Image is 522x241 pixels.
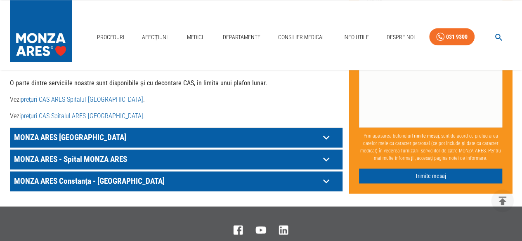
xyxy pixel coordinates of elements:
a: Consilier Medical [275,29,328,46]
a: prețuri CAS ARES Spitalul [GEOGRAPHIC_DATA] [21,96,143,103]
button: delete [491,190,514,212]
a: Despre Noi [383,29,418,46]
b: Trimite mesaj [411,133,439,138]
div: MONZA ARES - Spital MONZA ARES [10,150,342,169]
p: MONZA ARES - Spital MONZA ARES [12,153,320,166]
p: MONZA ARES Constanța - [GEOGRAPHIC_DATA] [12,175,320,187]
a: Proceduri [94,29,128,46]
a: Medici [182,29,208,46]
a: 031 9300 [429,28,475,46]
p: Vezi . [10,95,342,105]
a: Departamente [220,29,264,46]
div: MONZA ARES [GEOGRAPHIC_DATA] [10,128,342,147]
p: Vezi . [10,111,342,121]
p: Prin apăsarea butonului , sunt de acord cu prelucrarea datelor mele cu caracter personal (ce pot ... [359,129,502,165]
a: Info Utile [340,29,372,46]
p: MONZA ARES [GEOGRAPHIC_DATA] [12,131,320,144]
div: 031 9300 [446,32,468,42]
strong: O parte dintre serviciile noastre sunt disponibile și cu decontare CAS, în limita unui plafon lunar. [10,79,267,87]
div: MONZA ARES Constanța - [GEOGRAPHIC_DATA] [10,171,342,191]
a: Afecțiuni [139,29,171,46]
button: Trimite mesaj [359,168,502,183]
a: prețuri CAS Spitalul ARES [GEOGRAPHIC_DATA] [21,112,143,120]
